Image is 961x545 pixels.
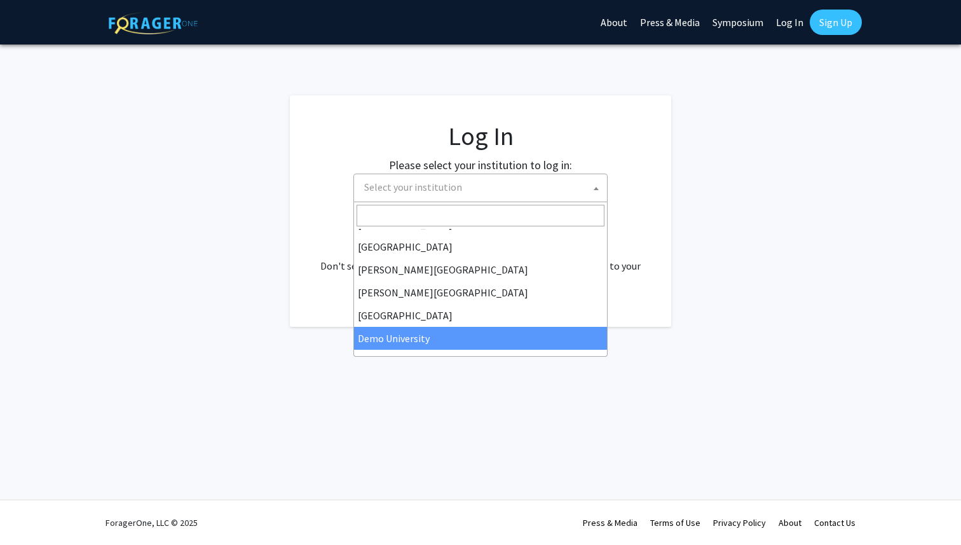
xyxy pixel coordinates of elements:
[354,281,607,304] li: [PERSON_NAME][GEOGRAPHIC_DATA]
[354,258,607,281] li: [PERSON_NAME][GEOGRAPHIC_DATA]
[357,205,604,226] input: Search
[106,500,198,545] div: ForagerOne, LLC © 2025
[315,121,646,151] h1: Log In
[389,156,572,174] label: Please select your institution to log in:
[354,235,607,258] li: [GEOGRAPHIC_DATA]
[364,181,462,193] span: Select your institution
[713,517,766,528] a: Privacy Policy
[814,517,855,528] a: Contact Us
[315,228,646,289] div: No account? . Don't see your institution? about bringing ForagerOne to your institution.
[354,327,607,350] li: Demo University
[583,517,637,528] a: Press & Media
[354,304,607,327] li: [GEOGRAPHIC_DATA]
[779,517,801,528] a: About
[810,10,862,35] a: Sign Up
[359,174,607,200] span: Select your institution
[353,174,608,202] span: Select your institution
[109,12,198,34] img: ForagerOne Logo
[354,350,607,373] li: Demo University (Email Signup)
[10,488,54,535] iframe: Chat
[650,517,700,528] a: Terms of Use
